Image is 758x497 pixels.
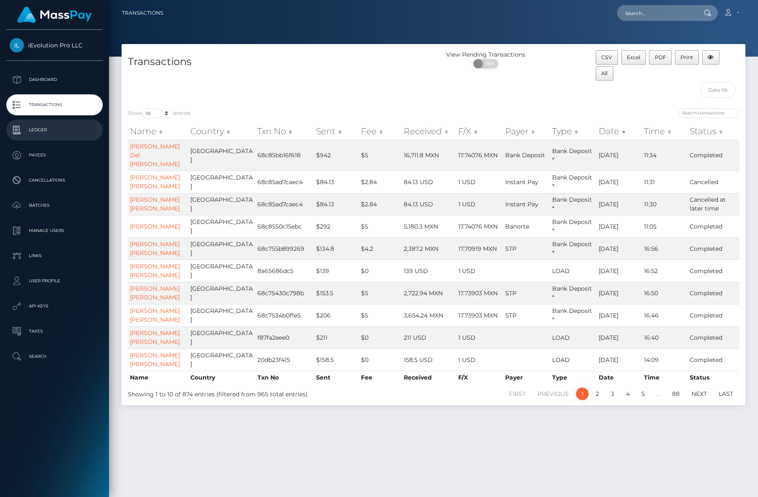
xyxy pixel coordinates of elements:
td: Completed [688,237,739,260]
button: All [596,66,613,81]
button: CSV [596,50,618,65]
span: OFF [478,59,499,68]
th: Received [402,371,456,384]
td: 68c85ad7caec4 [255,193,314,215]
input: Search... [617,5,696,21]
th: Type: activate to sort column ascending [550,123,597,140]
td: Cancelled at later time [688,193,739,215]
a: [PERSON_NAME] [PERSON_NAME] [130,196,180,212]
td: LOAD [550,349,597,371]
td: 1 USD [456,171,503,193]
td: $134.8 [314,237,358,260]
img: iEvolution Pro LLC [10,38,24,52]
a: 3 [606,388,619,400]
a: [PERSON_NAME] [130,223,180,230]
td: 68c8550c15ebc [255,215,314,237]
a: Ledger [6,120,103,141]
a: 1 [576,388,589,400]
th: Txn No [255,371,314,384]
td: [DATE] [597,282,642,304]
td: $5 [359,140,402,171]
a: API Keys [6,296,103,317]
th: F/X [456,371,503,384]
th: Sent [314,371,358,384]
td: [DATE] [597,193,642,215]
a: [PERSON_NAME] [PERSON_NAME] [130,285,180,301]
td: [GEOGRAPHIC_DATA] [188,215,255,237]
button: Excel [621,50,646,65]
th: Status [688,371,739,384]
a: Cancellations [6,170,103,191]
td: $206 [314,304,358,326]
td: [GEOGRAPHIC_DATA] [188,193,255,215]
td: $158.5 [314,349,358,371]
span: All [601,70,607,76]
span: PDF [655,54,666,60]
td: 5,180.3 MXN [402,215,456,237]
th: Fee [359,371,402,384]
td: f87fa2eee0 [255,326,314,349]
th: Country [188,371,255,384]
td: [GEOGRAPHIC_DATA] [188,171,255,193]
span: Excel [627,54,640,60]
td: 17.70919 MXN [456,237,503,260]
td: [GEOGRAPHIC_DATA] [188,304,255,326]
td: 1 USD [456,260,503,282]
th: Date: activate to sort column ascending [597,123,642,140]
img: MassPay Logo [17,7,92,23]
td: $84.13 [314,193,358,215]
p: Ledger [10,124,99,136]
th: Type [550,371,597,384]
td: 158.5 USD [402,349,456,371]
a: User Profile [6,271,103,291]
td: LOAD [550,326,597,349]
td: LOAD [550,260,597,282]
td: $2.84 [359,171,402,193]
a: Taxes [6,321,103,342]
td: 16:50 [642,282,688,304]
td: 11:34 [642,140,688,171]
td: $5 [359,215,402,237]
button: PDF [649,50,672,65]
td: 2,722.94 MXN [402,282,456,304]
td: 84.13 USD [402,171,456,193]
p: Cancellations [10,174,99,187]
th: Payer: activate to sort column ascending [503,123,550,140]
p: Payees [10,149,99,161]
td: Completed [688,326,739,349]
label: Show entries [128,109,191,118]
td: 3,654.24 MXN [402,304,456,326]
td: [GEOGRAPHIC_DATA] [188,282,255,304]
th: Sent: activate to sort column ascending [314,123,358,140]
td: $0 [359,326,402,349]
a: Transactions [6,94,103,115]
td: [DATE] [597,140,642,171]
span: Instant Pay [505,200,538,208]
td: [DATE] [597,171,642,193]
td: 68c85bb16f618 [255,140,314,171]
th: Txn No: activate to sort column ascending [255,123,314,140]
th: Payer [503,371,550,384]
td: $153.5 [314,282,358,304]
td: [DATE] [597,237,642,260]
td: 17.73903 MXN [456,282,503,304]
p: Links [10,250,99,262]
span: Banorte [505,223,529,230]
td: 16:56 [642,237,688,260]
a: Search [6,346,103,367]
span: iEvolution Pro LLC [6,42,103,49]
td: Completed [688,282,739,304]
td: Completed [688,304,739,326]
th: Time [642,371,688,384]
td: $5 [359,304,402,326]
td: 1 USD [456,349,503,371]
a: Transactions [122,4,163,22]
td: Bank Deposit * [550,193,597,215]
a: [PERSON_NAME] Del [PERSON_NAME] [130,143,180,168]
p: Dashboard [10,73,99,86]
a: [PERSON_NAME] [PERSON_NAME] [130,174,180,190]
td: 68c755b899269 [255,237,314,260]
th: Date [597,371,642,384]
td: Bank Deposit * [550,140,597,171]
button: Print [675,50,699,65]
